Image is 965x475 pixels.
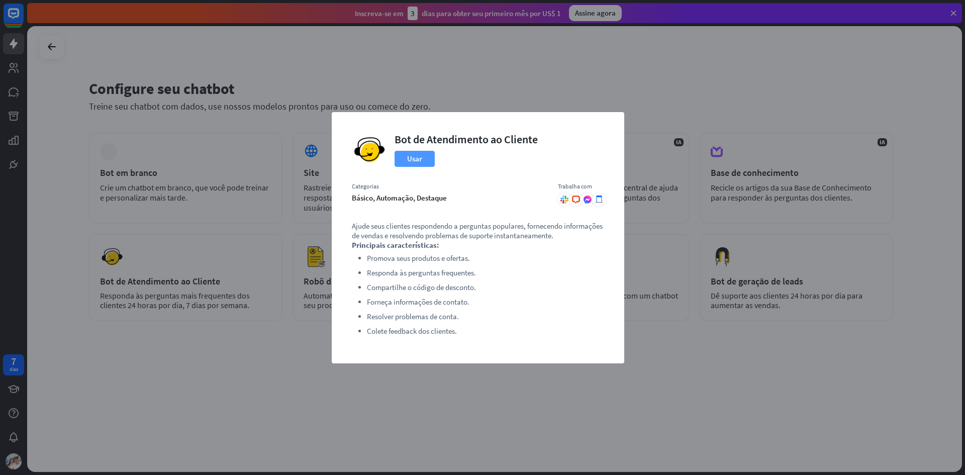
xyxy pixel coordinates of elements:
[352,240,439,250] font: Principais características:
[367,268,476,277] font: Responda às perguntas frequentes.
[395,151,435,167] button: Usar
[352,182,379,190] font: Categorias
[367,282,476,292] font: Compartilhe o código de desconto.
[8,4,38,34] button: Abra o widget de bate-papo do LiveChat
[407,154,422,163] font: Usar
[395,132,538,146] font: Bot de Atendimento ao Cliente
[352,221,603,240] font: Ajude seus clientes respondendo a perguntas populares, fornecendo informações de vendas e resolve...
[367,253,470,263] font: Promova seus produtos e ofertas.
[352,132,387,167] img: Bot de Atendimento ao Cliente
[367,297,469,307] font: Forneça informações de contato.
[352,193,447,203] font: básico, automação, destaque
[367,312,459,321] font: Resolver problemas de conta.
[367,326,457,336] font: Colete feedback dos clientes.
[558,182,592,190] font: Trabalha com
